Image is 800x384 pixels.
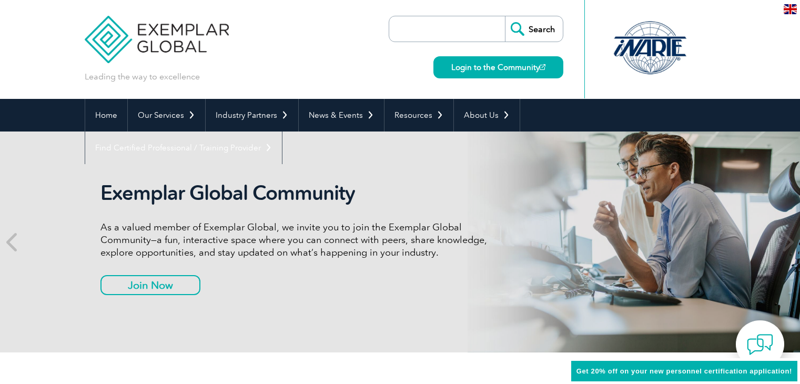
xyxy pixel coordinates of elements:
[540,64,545,70] img: open_square.png
[576,367,792,375] span: Get 20% off on your new personnel certification application!
[128,99,205,132] a: Our Services
[384,99,453,132] a: Resources
[85,132,282,164] a: Find Certified Professional / Training Provider
[505,16,563,42] input: Search
[433,56,563,78] a: Login to the Community
[299,99,384,132] a: News & Events
[206,99,298,132] a: Industry Partners
[454,99,520,132] a: About Us
[784,4,797,14] img: en
[747,331,773,358] img: contact-chat.png
[100,181,495,205] h2: Exemplar Global Community
[100,275,200,295] a: Join Now
[100,221,495,259] p: As a valued member of Exemplar Global, we invite you to join the Exemplar Global Community—a fun,...
[85,71,200,83] p: Leading the way to excellence
[85,99,127,132] a: Home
